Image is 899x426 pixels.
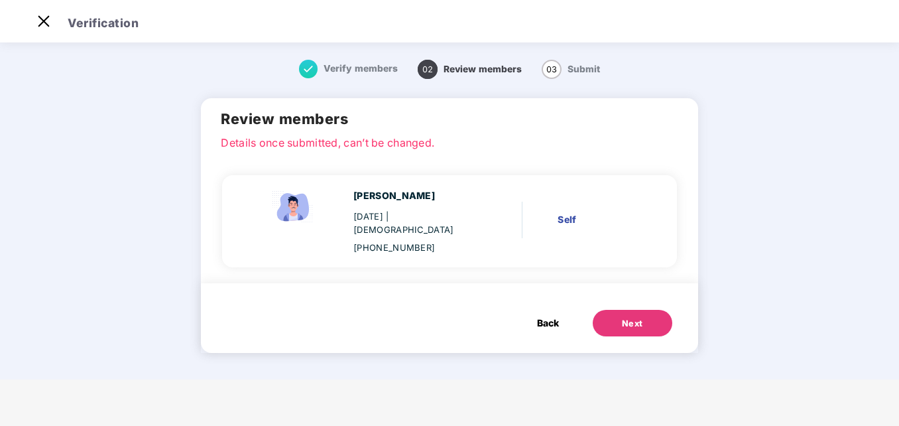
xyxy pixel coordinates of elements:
div: [PHONE_NUMBER] [353,241,475,255]
button: Next [593,310,672,336]
button: Back [524,310,572,336]
span: Verify members [324,63,398,74]
span: Review members [444,64,522,74]
img: svg+xml;base64,PHN2ZyBpZD0iRW1wbG95ZWVfbWFsZSIgeG1sbnM9Imh0dHA6Ly93d3cudzMub3JnLzIwMDAvc3ZnIiB3aW... [267,188,320,226]
img: svg+xml;base64,PHN2ZyB4bWxucz0iaHR0cDovL3d3dy53My5vcmcvMjAwMC9zdmciIHdpZHRoPSIxNiIgaGVpZ2h0PSIxNi... [299,60,318,78]
div: [PERSON_NAME] [353,188,475,203]
span: 02 [418,60,438,79]
span: Back [537,316,559,330]
div: Next [622,317,643,330]
p: Details once submitted, can’t be changed. [221,135,678,147]
span: Submit [568,64,600,74]
div: Self [558,212,638,227]
div: [DATE] [353,210,475,237]
span: 03 [542,60,562,79]
h2: Review members [221,108,678,131]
